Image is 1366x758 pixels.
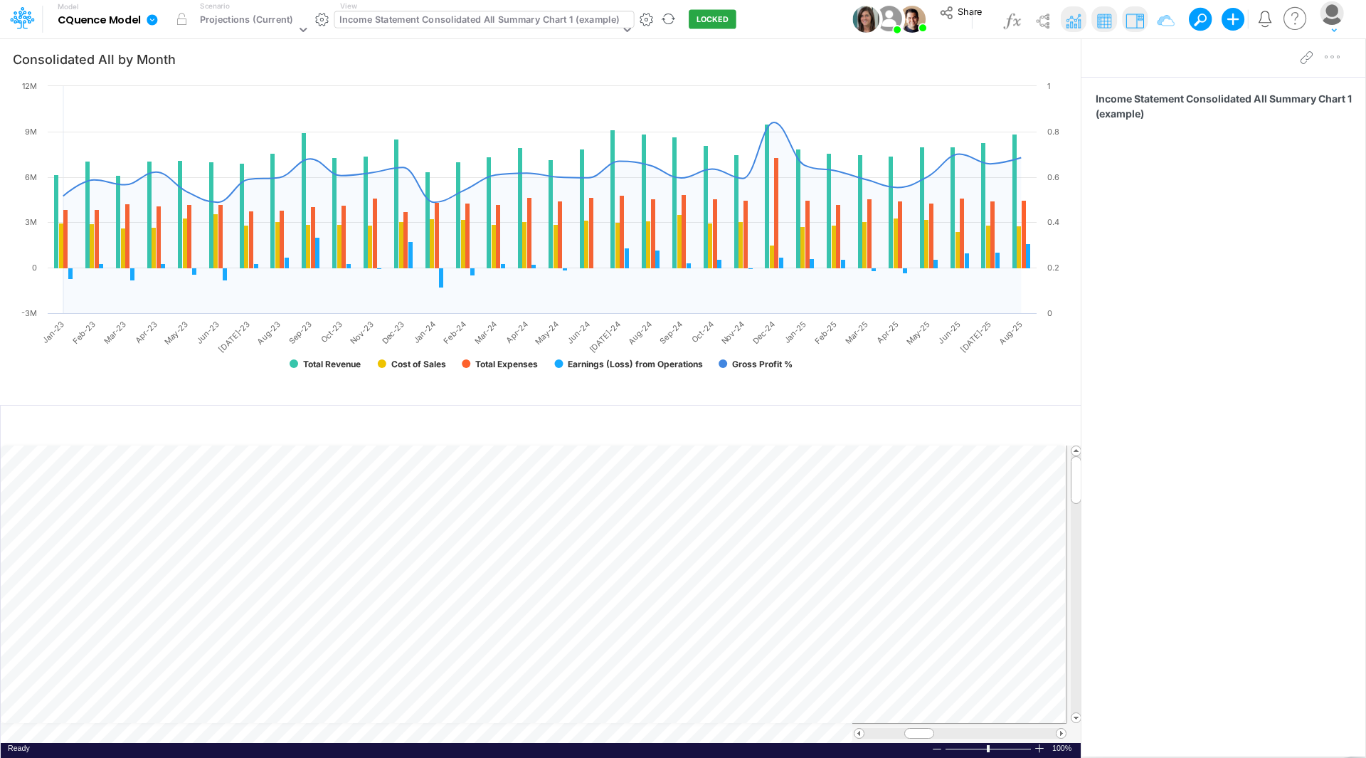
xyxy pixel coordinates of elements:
img: User Image Icon [873,3,905,35]
button: LOCKED [689,10,736,29]
text: Dec-24 [751,319,777,345]
button: Share [932,1,990,37]
text: May-25 [904,319,932,347]
text: Jun-24 [565,319,591,345]
text: 12M [22,81,37,91]
text: 9M [25,127,37,137]
div: In Ready mode [8,743,30,754]
text: 0.4 [1047,217,1059,227]
input: Type a title here [13,412,771,441]
span: Ready [8,744,30,752]
div: Zoom level [1052,743,1074,754]
div: Projections (Current) [200,13,293,29]
text: Feb-24 [442,319,468,345]
input: Type a title here [12,44,928,73]
div: Income Statement Consolidated All Summary Chart 1 (example) [339,13,619,29]
div: Zoom [987,745,990,752]
text: Aug-25 [997,319,1024,347]
div: Zoom Out [931,744,943,754]
text: Cost of Sales [391,359,446,369]
text: Feb-23 [70,319,97,345]
text: [DATE]-25 [958,319,993,354]
text: Gross Profit % [732,359,793,369]
text: Jan-23 [41,319,67,345]
text: Apr-24 [504,319,530,345]
text: Dec-23 [380,319,406,345]
text: 0 [32,263,37,273]
text: Nov-24 [719,319,746,346]
text: 6M [25,172,37,182]
text: Mar-25 [843,319,869,345]
text: Nov-23 [349,319,376,346]
text: 0.6 [1047,172,1059,182]
text: Feb-25 [812,319,839,345]
text: Jun-23 [194,319,221,345]
text: 3M [25,217,37,227]
span: 100% [1052,743,1074,754]
text: Jun-25 [936,319,963,345]
text: Apr-23 [133,319,159,345]
text: 1 [1047,81,1050,91]
text: Oct-24 [690,319,716,344]
text: [DATE]-24 [588,319,623,354]
span: Income Statement Consolidated All Summary Chart 1 (example) [1096,91,1357,121]
text: Oct-23 [319,319,344,344]
text: 0.2 [1047,263,1059,273]
text: May-24 [534,319,561,347]
text: Sep-23 [287,319,313,345]
text: Jan-25 [782,319,808,345]
label: Model [58,3,79,11]
text: Apr-25 [874,319,901,345]
text: 0.8 [1047,127,1059,137]
text: [DATE]-23 [217,319,252,354]
text: Total Expenses [475,359,538,369]
text: Aug-23 [255,319,283,347]
text: Aug-24 [626,319,654,347]
img: User Image Icon [852,6,879,33]
iframe: FastComments [1096,132,1365,330]
text: Jan-24 [411,319,438,345]
span: Share [958,6,982,16]
text: May-23 [162,319,190,347]
text: 0 [1047,308,1052,318]
text: -3M [21,308,37,318]
b: CQuence Model [58,14,141,27]
div: Zoom [945,743,1034,754]
text: Mar-23 [102,319,128,345]
img: User Image Icon [899,6,926,33]
label: View [340,1,356,11]
div: Zoom In [1034,743,1045,754]
text: Earnings (Loss) from Operations [568,359,703,369]
text: Sep-24 [658,319,684,345]
a: Notifications [1256,11,1273,27]
label: Scenario [200,1,229,11]
text: Total Revenue [303,359,361,369]
text: Mar-24 [472,319,499,345]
